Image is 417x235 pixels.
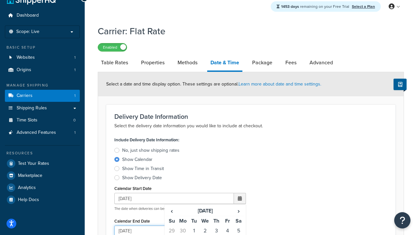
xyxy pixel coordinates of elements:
[233,216,244,226] th: Sa
[5,127,80,139] a: Advanced Features1
[5,45,80,50] div: Basic Setup
[5,64,80,76] a: Origins1
[207,55,242,72] a: Date & Time
[281,4,299,9] strong: 1453 days
[5,114,80,126] li: Time Slots
[234,206,244,215] span: ›
[394,79,407,90] button: Show Help Docs
[5,114,80,126] a: Time Slots0
[249,55,276,70] a: Package
[114,135,179,145] label: Include Delivery Date Information:
[98,55,131,70] a: Table Rates
[5,150,80,156] div: Resources
[166,216,177,226] th: Su
[16,29,39,35] span: Scope: Live
[122,175,162,181] div: Show Delivery Date
[114,113,387,120] h3: Delivery Date Information
[5,170,80,181] a: Marketplace
[5,158,80,169] a: Test Your Rates
[177,216,188,226] th: Mo
[114,186,151,191] label: Calendar Start Date
[5,127,80,139] li: Advanced Features
[5,102,80,114] a: Shipping Rules
[122,165,164,172] div: Show Time in Transit
[114,206,246,211] p: The date when deliveries can begin. Leave empty for all dates from [DATE]
[5,194,80,206] a: Help Docs
[17,117,37,123] span: Time Slots
[5,64,80,76] li: Origins
[5,90,80,102] li: Carriers
[166,206,177,215] span: ‹
[18,173,42,179] span: Marketplace
[17,130,56,135] span: Advanced Features
[394,212,410,228] button: Open Resource Center
[174,55,201,70] a: Methods
[5,52,80,64] a: Websites1
[18,161,49,166] span: Test Your Rates
[5,83,80,88] div: Manage Shipping
[18,185,36,191] span: Analytics
[200,216,211,226] th: We
[106,81,321,87] span: Select a date and time display option. These settings are optional.
[138,55,168,70] a: Properties
[238,81,321,87] a: Learn more about date and time settings.
[18,197,39,203] span: Help Docs
[122,147,180,154] div: No, just show shipping rates
[5,90,80,102] a: Carriers1
[222,216,233,226] th: Fr
[189,216,200,226] th: Tu
[5,9,80,22] a: Dashboard
[73,117,76,123] span: 0
[17,55,35,60] span: Websites
[17,93,33,99] span: Carriers
[5,182,80,194] a: Analytics
[122,156,152,163] div: Show Calendar
[114,219,150,224] label: Calendar End Date
[211,216,222,226] th: Th
[17,67,31,73] span: Origins
[5,52,80,64] li: Websites
[98,25,396,38] h1: Carrier: Flat Rate
[114,122,387,130] p: Select the delivery date information you would like to include at checkout.
[17,13,39,18] span: Dashboard
[74,93,76,99] span: 1
[282,55,300,70] a: Fees
[306,55,336,70] a: Advanced
[74,130,76,135] span: 1
[74,67,76,73] span: 1
[352,4,375,9] a: Select a Plan
[281,4,350,9] span: remaining on your Free Trial
[74,55,76,60] span: 1
[17,105,47,111] span: Shipping Rules
[98,43,127,51] label: Enabled
[177,206,233,216] th: [DATE]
